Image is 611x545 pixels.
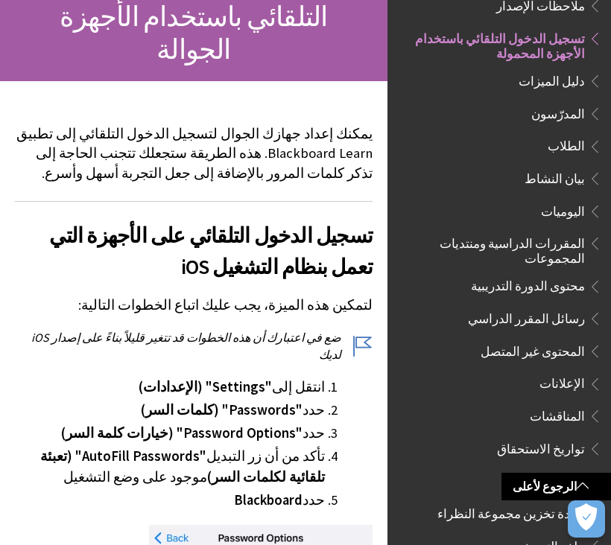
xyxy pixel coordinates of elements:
span: "AutoFill Passwords" (تعبئة تلقائية لكلمات السر) [40,447,325,485]
p: يمكنك إعداد جهازك الجوال لتسجيل الدخول التلقائي إلى تطبيق Blackboard Learn. هذه الطريقة ستجعلك تت... [15,124,373,183]
span: بيان النشاط [525,166,585,186]
span: تسجيل الدخول التلقائي باستخدام الأجهزة المحمولة [405,26,585,61]
li: حدد [15,423,325,444]
span: تواريخ الاستحقاق [497,436,585,456]
li: حدد [15,490,325,511]
span: دليل الميزات [519,68,585,89]
span: المقررات الدراسية ومنتديات المجموعات [405,231,585,266]
li: تأكد من أن زر التبديل موجود على وضع التشغيل [15,446,325,488]
li: انتقل إلى [15,377,325,398]
li: حدد [15,400,325,421]
span: محتوى الدورة التدريبية [471,274,585,294]
a: الرجوع لأعلى [501,473,611,500]
span: التقديرات [534,469,585,489]
span: المدرّسون [531,101,585,121]
span: "Passwords" (كلمات السر) [141,401,303,418]
span: "Password Options" (خيارات كلمة السر) [61,424,303,442]
h2: تسجيل الدخول التلقائي على الأجهزة التي تعمل بنظام التشغيل iOS [15,201,373,282]
span: وحدة تخزين مجموعة النظراء [437,501,585,521]
p: لتمكين هذه الميزة، يجب عليك اتباع الخطوات التالية: [15,296,373,315]
span: Blackboard [234,491,303,509]
span: رسائل المقرر الدراسي [468,306,585,326]
span: المناقشات [530,404,585,424]
span: المحتوى غير المتصل [481,339,585,359]
span: الطلاب [548,134,585,154]
span: "Settings" (الإعدادات) [139,378,272,395]
span: اليوميات [541,199,585,219]
span: الإعلانات [539,372,585,392]
button: فتح التفضيلات [568,500,605,538]
p: ضع في اعتبارك أن هذه الخطوات قد تتغير قليلاً بناءً على إصدار iOS لديك [15,329,373,363]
